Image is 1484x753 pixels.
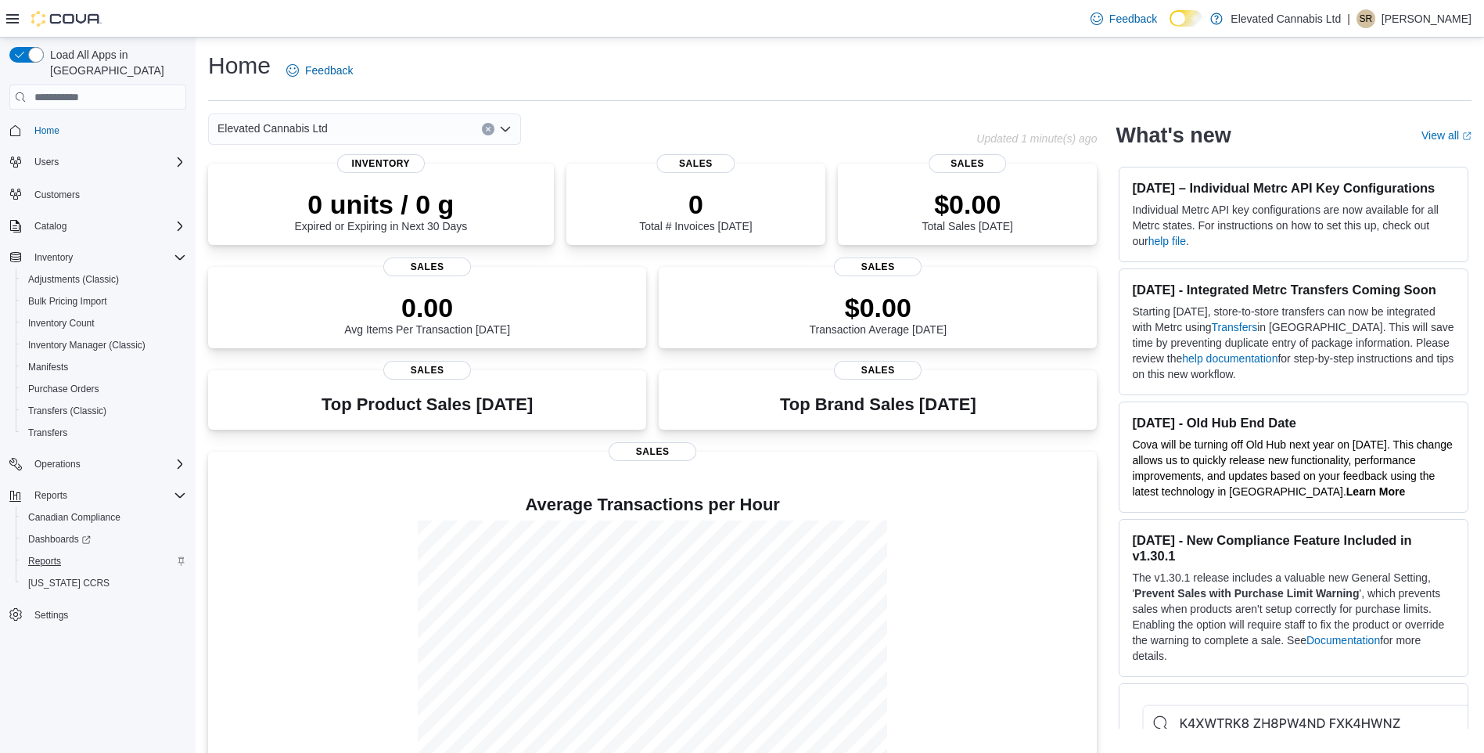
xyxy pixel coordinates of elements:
[22,380,106,398] a: Purchase Orders
[28,217,186,236] span: Catalog
[22,402,113,420] a: Transfers (Classic)
[383,258,471,276] span: Sales
[305,63,353,78] span: Feedback
[1134,587,1359,600] strong: Prevent Sales with Purchase Limit Warning
[1148,235,1186,247] a: help file
[28,217,73,236] button: Catalog
[383,361,471,380] span: Sales
[780,395,976,414] h3: Top Brand Sales [DATE]
[1132,304,1455,382] p: Starting [DATE], store-to-store transfers can now be integrated with Metrc using in [GEOGRAPHIC_D...
[28,383,99,395] span: Purchase Orders
[3,119,192,142] button: Home
[28,153,186,171] span: Users
[34,458,81,470] span: Operations
[294,189,467,232] div: Expired or Expiring in Next 30 Days
[28,153,65,171] button: Users
[28,577,110,589] span: [US_STATE] CCRS
[22,508,127,527] a: Canadian Compliance
[28,339,146,351] span: Inventory Manager (Classic)
[22,423,186,442] span: Transfers
[1347,9,1350,28] p: |
[22,552,186,571] span: Reports
[9,113,186,667] nav: Complex example
[922,189,1013,232] div: Total Sales [DATE]
[22,380,186,398] span: Purchase Orders
[1132,202,1455,249] p: Individual Metrc API key configurations are now available for all Metrc states. For instructions ...
[22,574,186,593] span: Washington CCRS
[28,533,91,546] span: Dashboards
[28,121,66,140] a: Home
[28,121,186,140] span: Home
[1132,282,1455,297] h3: [DATE] - Integrated Metrc Transfers Coming Soon
[16,268,192,290] button: Adjustments (Classic)
[609,442,696,461] span: Sales
[28,273,119,286] span: Adjustments (Classic)
[28,555,61,567] span: Reports
[280,55,359,86] a: Feedback
[1306,634,1380,647] a: Documentation
[44,47,186,78] span: Load All Apps in [GEOGRAPHIC_DATA]
[1462,132,1471,141] svg: External link
[337,154,425,173] span: Inventory
[28,186,86,204] a: Customers
[810,292,947,336] div: Transaction Average [DATE]
[28,361,68,373] span: Manifests
[22,336,152,355] a: Inventory Manager (Classic)
[28,486,186,505] span: Reports
[1132,532,1455,564] h3: [DATE] - New Compliance Feature Included in v1.30.1
[28,486,74,505] button: Reports
[34,189,80,201] span: Customers
[22,574,116,593] a: [US_STATE] CCRS
[16,550,192,572] button: Reports
[1346,485,1405,498] strong: Learn More
[28,455,186,474] span: Operations
[22,314,186,333] span: Inventory Count
[16,378,192,400] button: Purchase Orders
[3,453,192,475] button: Operations
[22,423,74,442] a: Transfers
[28,248,186,267] span: Inventory
[1231,9,1341,28] p: Elevated Cannabis Ltd
[221,495,1084,514] h4: Average Transactions per Hour
[34,124,59,137] span: Home
[217,119,328,138] span: Elevated Cannabis Ltd
[1109,11,1157,27] span: Feedback
[22,292,113,311] a: Bulk Pricing Import
[1084,3,1163,34] a: Feedback
[1132,438,1452,498] span: Cova will be turning off Old Hub next year on [DATE]. This change allows us to quickly release ne...
[1356,9,1375,28] div: Spencer Reynolds
[22,530,97,549] a: Dashboards
[22,292,186,311] span: Bulk Pricing Import
[16,528,192,550] a: Dashboards
[28,295,107,308] span: Bulk Pricing Import
[1170,10,1202,27] input: Dark Mode
[16,334,192,356] button: Inventory Manager (Classic)
[22,314,101,333] a: Inventory Count
[208,50,271,81] h1: Home
[22,402,186,420] span: Transfers (Classic)
[28,511,120,524] span: Canadian Compliance
[34,489,67,502] span: Reports
[294,189,467,220] p: 0 units / 0 g
[1382,9,1471,28] p: [PERSON_NAME]
[34,156,59,168] span: Users
[28,317,95,330] span: Inventory Count
[1212,321,1258,333] a: Transfers
[16,572,192,594] button: [US_STATE] CCRS
[810,292,947,323] p: $0.00
[16,422,192,444] button: Transfers
[16,290,192,312] button: Bulk Pricing Import
[344,292,510,336] div: Avg Items Per Transaction [DATE]
[499,123,512,135] button: Open list of options
[22,358,186,376] span: Manifests
[28,248,79,267] button: Inventory
[34,220,66,232] span: Catalog
[28,455,87,474] button: Operations
[34,609,68,621] span: Settings
[1132,180,1455,196] h3: [DATE] – Individual Metrc API Key Configurations
[22,270,186,289] span: Adjustments (Classic)
[28,605,186,625] span: Settings
[922,189,1013,220] p: $0.00
[929,154,1006,173] span: Sales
